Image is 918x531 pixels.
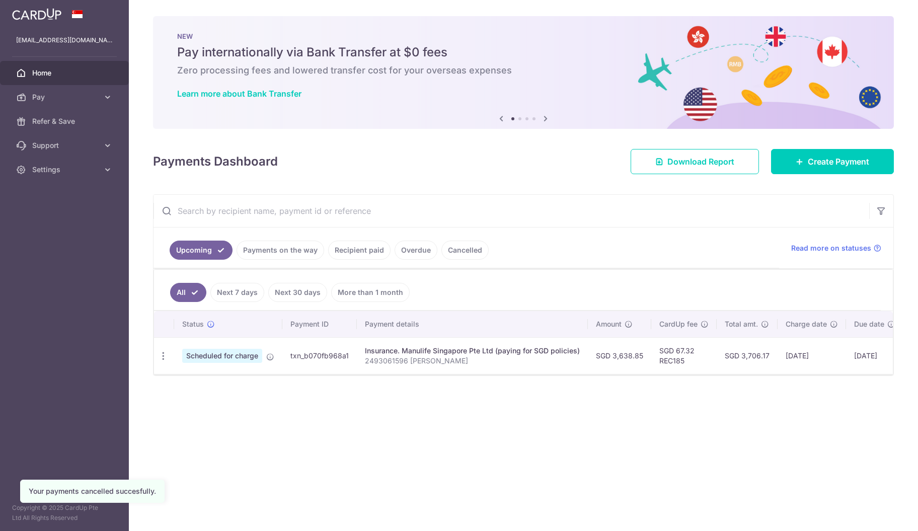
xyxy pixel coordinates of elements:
span: Settings [32,165,99,175]
a: Download Report [631,149,759,174]
span: Pay [32,92,99,102]
a: More than 1 month [331,283,410,302]
span: Charge date [786,319,827,329]
td: SGD 3,638.85 [588,337,651,374]
span: Support [32,140,99,150]
a: Payments on the way [237,241,324,260]
span: Status [182,319,204,329]
th: Payment details [357,311,588,337]
p: [EMAIL_ADDRESS][DOMAIN_NAME] [16,35,113,45]
td: [DATE] [778,337,846,374]
input: Search by recipient name, payment id or reference [154,195,869,227]
span: Create Payment [808,156,869,168]
a: Next 7 days [210,283,264,302]
a: Create Payment [771,149,894,174]
iframe: Opens a widget where you can find more information [854,501,908,526]
td: SGD 67.32 REC185 [651,337,717,374]
a: Learn more about Bank Transfer [177,89,301,99]
a: Next 30 days [268,283,327,302]
a: Recipient paid [328,241,391,260]
div: Insurance. Manulife Singapore Pte Ltd (paying for SGD policies) [365,346,580,356]
span: CardUp fee [659,319,698,329]
a: Upcoming [170,241,233,260]
span: Read more on statuses [791,243,871,253]
span: Home [32,68,99,78]
h4: Payments Dashboard [153,153,278,171]
td: SGD 3,706.17 [717,337,778,374]
img: Bank transfer banner [153,16,894,129]
a: All [170,283,206,302]
th: Payment ID [282,311,357,337]
span: Total amt. [725,319,758,329]
span: Download Report [667,156,734,168]
span: Scheduled for charge [182,349,262,363]
h6: Zero processing fees and lowered transfer cost for your overseas expenses [177,64,870,77]
a: Overdue [395,241,437,260]
span: Due date [854,319,884,329]
a: Cancelled [441,241,489,260]
img: CardUp [12,8,61,20]
a: Read more on statuses [791,243,881,253]
span: Refer & Save [32,116,99,126]
td: txn_b070fb968a1 [282,337,357,374]
span: Amount [596,319,622,329]
h5: Pay internationally via Bank Transfer at $0 fees [177,44,870,60]
p: NEW [177,32,870,40]
td: [DATE] [846,337,903,374]
p: 2493061596 [PERSON_NAME] [365,356,580,366]
div: Your payments cancelled succesfully. [29,486,156,496]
